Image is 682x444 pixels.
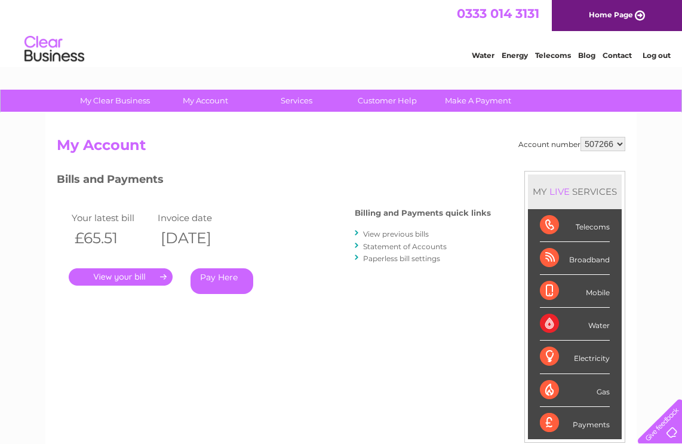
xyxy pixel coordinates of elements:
[540,209,610,242] div: Telecoms
[540,275,610,308] div: Mobile
[155,226,241,250] th: [DATE]
[355,209,491,218] h4: Billing and Payments quick links
[66,90,164,112] a: My Clear Business
[338,90,437,112] a: Customer Help
[155,210,241,226] td: Invoice date
[472,51,494,60] a: Water
[535,51,571,60] a: Telecoms
[528,174,622,209] div: MY SERVICES
[547,186,572,197] div: LIVE
[57,137,625,160] h2: My Account
[540,308,610,341] div: Water
[191,268,253,294] a: Pay Here
[603,51,632,60] a: Contact
[540,374,610,407] div: Gas
[24,31,85,68] img: logo.png
[578,51,595,60] a: Blog
[69,210,155,226] td: Your latest bill
[502,51,528,60] a: Energy
[518,137,625,151] div: Account number
[69,268,173,286] a: .
[643,51,671,60] a: Log out
[57,171,491,192] h3: Bills and Payments
[60,7,624,58] div: Clear Business is a trading name of Verastar Limited (registered in [GEOGRAPHIC_DATA] No. 3667643...
[156,90,255,112] a: My Account
[363,254,440,263] a: Paperless bill settings
[457,6,539,21] a: 0333 014 3131
[69,226,155,250] th: £65.51
[429,90,527,112] a: Make A Payment
[363,242,447,251] a: Statement of Accounts
[540,242,610,275] div: Broadband
[540,407,610,439] div: Payments
[540,341,610,373] div: Electricity
[247,90,346,112] a: Services
[363,229,429,238] a: View previous bills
